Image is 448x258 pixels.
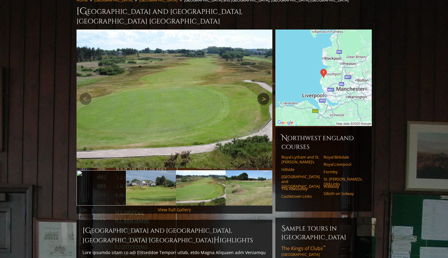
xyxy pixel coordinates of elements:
[281,194,320,199] a: Castletown Links
[324,155,362,159] a: Royal Birkdale
[324,169,362,174] a: Formby
[281,133,366,151] h6: Northwest England Courses
[281,186,320,191] a: The Alwoodley
[324,191,362,196] a: Silloth on Solway
[281,245,366,257] a: The Kings of Clubs™[GEOGRAPHIC_DATA]
[324,184,362,189] a: Wallasey
[281,224,366,241] h6: Sample Tours in [GEOGRAPHIC_DATA]
[324,177,362,187] a: St. [PERSON_NAME]’s Old Links
[281,245,326,252] span: The Kings of Clubs
[257,93,269,105] a: Next
[83,226,266,245] h2: [GEOGRAPHIC_DATA] and [GEOGRAPHIC_DATA], [GEOGRAPHIC_DATA] [GEOGRAPHIC_DATA] ighlights
[80,93,92,105] a: Previous
[281,167,320,172] a: Hillside
[77,5,372,26] h1: [GEOGRAPHIC_DATA] and [GEOGRAPHIC_DATA], [GEOGRAPHIC_DATA] [GEOGRAPHIC_DATA]
[275,30,372,126] img: Google Map of Southport and Ainsdale Golf Club, Southport, England, United Kingdom
[158,207,191,212] a: View Full Gallery
[281,155,320,165] a: Royal Lytham and St. [PERSON_NAME]’s
[323,244,326,250] sup: ™
[324,162,362,167] a: Royal Liverpool
[214,235,220,245] span: H
[281,174,320,189] a: [GEOGRAPHIC_DATA] and [GEOGRAPHIC_DATA]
